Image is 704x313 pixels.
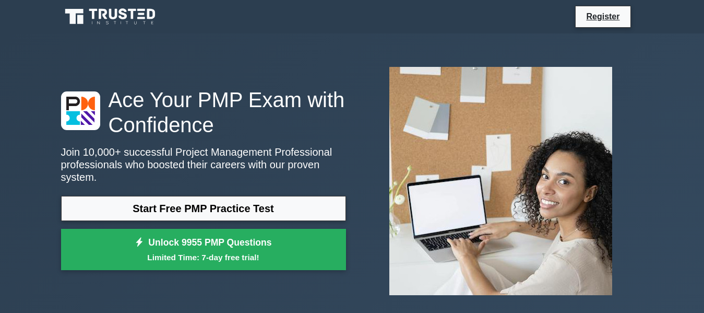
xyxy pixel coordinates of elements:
[61,146,346,183] p: Join 10,000+ successful Project Management Professional professionals who boosted their careers w...
[74,251,333,263] small: Limited Time: 7-day free trial!
[61,229,346,271] a: Unlock 9955 PMP QuestionsLimited Time: 7-day free trial!
[580,10,626,23] a: Register
[61,196,346,221] a: Start Free PMP Practice Test
[61,87,346,137] h1: Ace Your PMP Exam with Confidence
